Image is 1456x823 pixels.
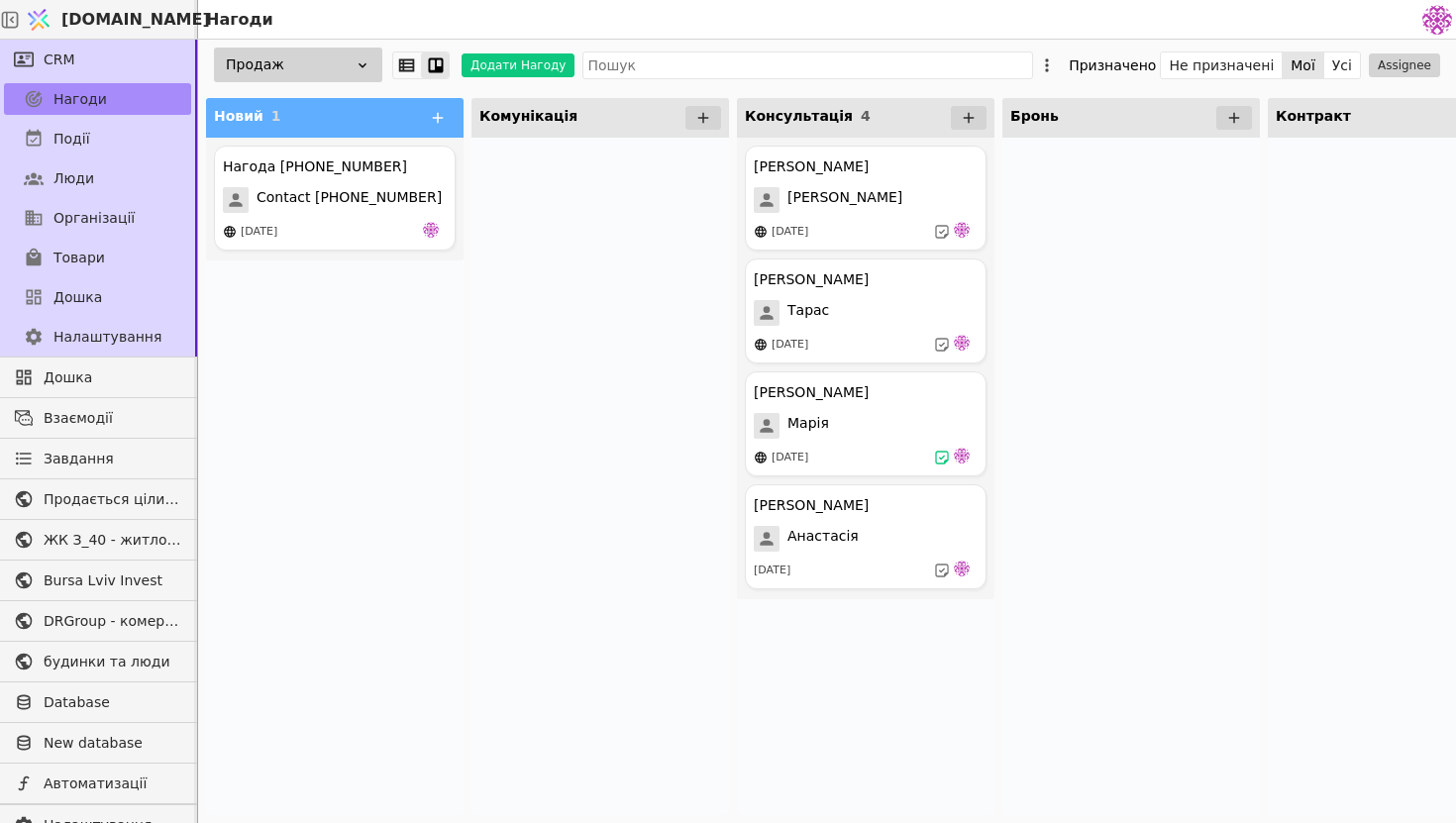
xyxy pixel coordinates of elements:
span: Contact [PHONE_NUMBER] [257,187,442,213]
a: DRGroup - комерційна нерухоомість [4,605,191,637]
button: Додати Нагоду [462,53,574,77]
a: New database [4,727,191,759]
button: Усі [1324,51,1360,79]
a: Організації [4,202,191,234]
h2: Нагоди [198,8,273,32]
span: Завдання [44,449,114,469]
img: online-store.svg [754,338,768,352]
img: de [954,222,970,238]
span: Database [44,692,181,713]
div: [PERSON_NAME] [754,156,869,177]
div: Призначено [1069,51,1156,79]
img: de [954,448,970,463]
span: Продається цілий будинок [PERSON_NAME] нерухомість [44,489,181,510]
a: Товари [4,242,191,273]
a: Події [4,123,191,154]
div: [PERSON_NAME] [754,382,869,403]
div: [DATE] [772,224,808,241]
a: Продається цілий будинок [PERSON_NAME] нерухомість [4,483,191,515]
div: [PERSON_NAME] [754,269,869,290]
img: online-store.svg [754,225,768,239]
img: Logo [24,1,53,39]
div: Нагода [PHONE_NUMBER]Contact [PHONE_NUMBER][DATE]de [214,146,456,251]
a: [DOMAIN_NAME] [20,1,198,39]
span: [DOMAIN_NAME] [61,8,210,32]
a: будинки та люди [4,646,191,677]
a: Автоматизації [4,768,191,799]
div: [PERSON_NAME] [754,495,869,516]
span: Дошка [53,287,102,308]
span: ЖК З_40 - житлова та комерційна нерухомість класу Преміум [44,530,181,551]
div: [PERSON_NAME][PERSON_NAME][DATE]de [745,146,987,251]
span: Дошка [44,367,181,388]
span: Товари [53,248,105,268]
span: Тарас [787,300,829,326]
a: Нагоди [4,83,191,115]
div: [DATE] [772,337,808,354]
span: Бронь [1010,108,1059,124]
span: Анастасія [787,526,859,552]
img: online-store.svg [223,225,237,239]
span: Організації [53,208,135,229]
span: Комунікація [479,108,577,124]
div: [DATE] [772,450,808,466]
button: Не призначені [1161,51,1283,79]
img: de [954,561,970,576]
span: 1 [271,108,281,124]
span: CRM [44,50,75,70]
a: Bursa Lviv Invest [4,565,191,596]
a: Database [4,686,191,718]
div: [PERSON_NAME]Марія[DATE]de [745,371,987,476]
a: Люди [4,162,191,194]
span: Новий [214,108,263,124]
span: Налаштування [53,327,161,348]
img: online-store.svg [754,451,768,464]
span: Bursa Lviv Invest [44,570,181,591]
div: Нагода [PHONE_NUMBER] [223,156,407,177]
input: Пошук [582,51,1033,79]
a: Завдання [4,443,191,474]
a: Дошка [4,361,191,393]
img: de [954,335,970,351]
a: Взаємодії [4,402,191,434]
span: 4 [861,108,871,124]
a: ЖК З_40 - житлова та комерційна нерухомість класу Преміум [4,524,191,556]
img: de [423,222,439,238]
span: [PERSON_NAME] [787,187,902,213]
span: Контракт [1276,108,1351,124]
img: 137b5da8a4f5046b86490006a8dec47a [1422,5,1452,35]
span: Взаємодії [44,408,181,429]
span: Нагоди [53,89,107,110]
div: [DATE] [241,224,277,241]
a: Налаштування [4,321,191,353]
span: Марія [787,413,829,439]
a: CRM [4,44,191,75]
span: будинки та люди [44,652,181,672]
div: [DATE] [754,563,790,579]
span: Консультація [745,108,853,124]
div: Продаж [214,48,382,82]
span: Люди [53,168,94,189]
div: [PERSON_NAME]Тарас[DATE]de [745,258,987,363]
button: Assignee [1369,53,1440,77]
span: Автоматизації [44,773,181,794]
span: Події [53,129,90,150]
button: Мої [1283,51,1324,79]
a: Дошка [4,281,191,313]
div: [PERSON_NAME]Анастасія[DATE]de [745,484,987,589]
span: New database [44,733,181,754]
span: DRGroup - комерційна нерухоомість [44,611,181,632]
